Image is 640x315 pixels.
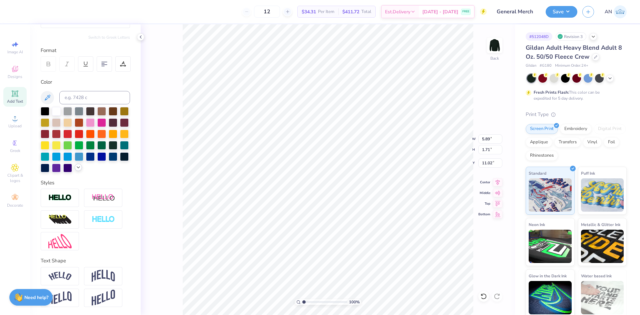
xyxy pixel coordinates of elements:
img: Free Distort [48,234,72,248]
img: Back [488,39,501,52]
div: Text Shape [41,257,130,265]
span: Est. Delivery [385,8,410,15]
span: Top [478,201,490,206]
img: Neon Ink [529,230,572,263]
span: AN [605,8,612,16]
input: e.g. 7428 c [59,91,130,104]
img: Metallic & Glitter Ink [581,230,624,263]
strong: Need help? [24,294,48,301]
span: FREE [462,9,469,14]
span: [DATE] - [DATE] [422,8,458,15]
span: Puff Ink [581,170,595,177]
span: Designs [8,74,22,79]
img: Water based Ink [581,281,624,314]
span: Neon Ink [529,221,545,228]
img: Rise [92,290,115,306]
img: Flag [48,291,72,304]
span: Image AI [7,49,23,55]
span: $34.31 [302,8,316,15]
span: Total [361,8,371,15]
button: Save [546,6,577,18]
img: Arch [92,270,115,282]
span: Middle [478,191,490,195]
button: Switch to Greek Letters [88,35,130,40]
img: Stroke [48,194,72,202]
span: Glow in the Dark Ink [529,272,567,279]
span: Metallic & Glitter Ink [581,221,620,228]
div: Print Type [526,111,627,118]
img: Arlo Noche [614,5,627,18]
div: Embroidery [560,124,592,134]
input: – – [254,6,280,18]
input: Untitled Design [492,5,541,18]
span: $411.72 [342,8,359,15]
img: Arc [48,272,72,281]
span: Gildan Adult Heavy Blend Adult 8 Oz. 50/50 Fleece Crew [526,44,622,61]
span: Add Text [7,99,23,104]
div: Applique [526,137,552,147]
span: Upload [8,123,22,129]
span: Greek [10,148,20,153]
img: Negative Space [92,216,115,223]
div: Screen Print [526,124,558,134]
span: Gildan [526,63,536,69]
a: AN [605,5,627,18]
div: Color [41,78,130,86]
div: Transfers [554,137,581,147]
span: # G180 [540,63,552,69]
img: Shadow [92,194,115,202]
span: Minimum Order: 24 + [555,63,588,69]
div: Foil [604,137,619,147]
span: Center [478,180,490,185]
div: Rhinestones [526,151,558,161]
div: Back [490,55,499,61]
span: Decorate [7,203,23,208]
img: Puff Ink [581,178,624,212]
span: Per Item [318,8,334,15]
div: Digital Print [594,124,626,134]
span: Standard [529,170,546,177]
div: Styles [41,179,130,187]
div: Format [41,47,131,54]
span: Bottom [478,212,490,217]
div: This color can be expedited for 5 day delivery. [534,89,616,101]
span: Clipart & logos [3,173,27,183]
span: 100 % [349,299,360,305]
img: 3d Illusion [48,214,72,225]
img: Glow in the Dark Ink [529,281,572,314]
div: # 512048D [526,32,552,41]
div: Vinyl [583,137,602,147]
div: Revision 3 [556,32,586,41]
img: Standard [529,178,572,212]
span: Water based Ink [581,272,612,279]
strong: Fresh Prints Flash: [534,90,569,95]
